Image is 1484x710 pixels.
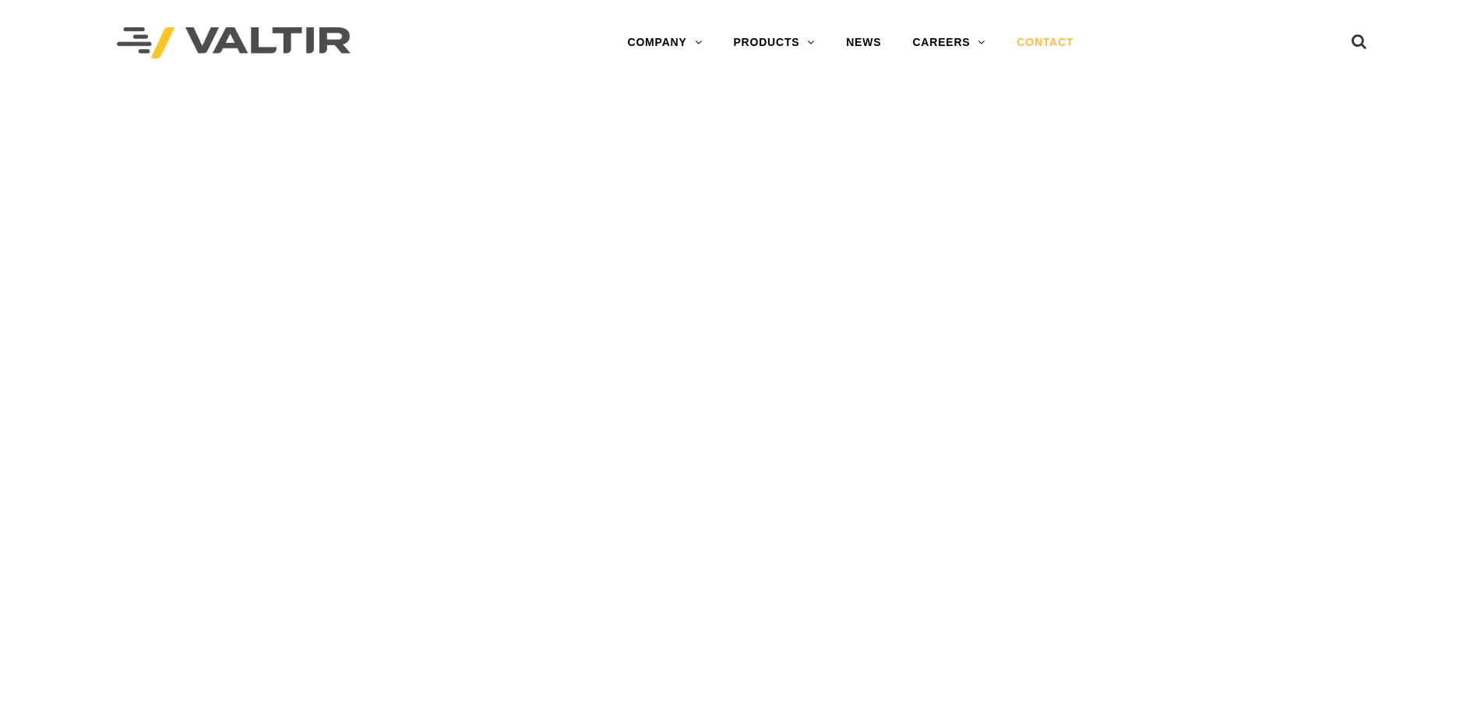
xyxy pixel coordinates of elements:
a: CONTACT [1001,27,1089,58]
a: NEWS [830,27,897,58]
img: Valtir [117,27,351,59]
a: CAREERS [897,27,1001,58]
a: PRODUCTS [717,27,830,58]
a: COMPANY [612,27,717,58]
